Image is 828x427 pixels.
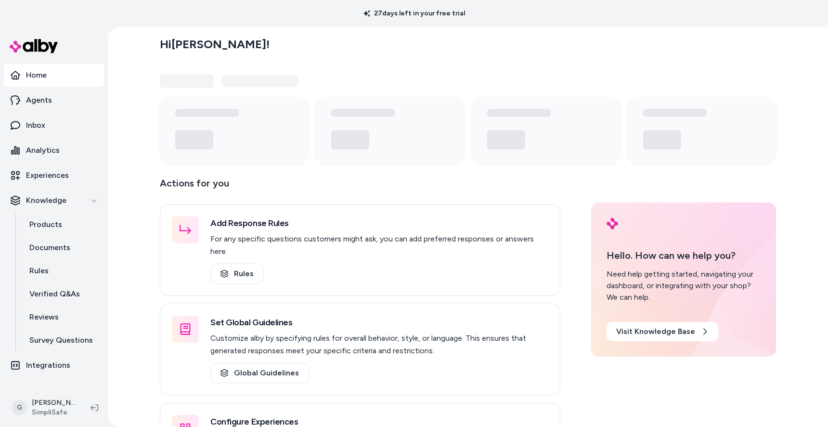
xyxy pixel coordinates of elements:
[20,329,104,352] a: Survey Questions
[4,164,104,187] a: Experiences
[26,195,66,206] p: Knowledge
[607,248,761,263] p: Hello. How can we help you?
[20,213,104,236] a: Products
[26,360,70,371] p: Integrations
[160,37,270,52] h2: Hi [PERSON_NAME] !
[4,189,104,212] button: Knowledge
[29,288,80,300] p: Verified Q&As
[210,363,309,383] a: Global Guidelines
[358,9,471,18] p: 27 days left in your free trial
[4,354,104,377] a: Integrations
[4,139,104,162] a: Analytics
[29,265,49,277] p: Rules
[20,236,104,259] a: Documents
[4,64,104,87] a: Home
[26,145,60,156] p: Analytics
[32,398,75,408] p: [PERSON_NAME]
[12,400,27,415] span: G
[20,306,104,329] a: Reviews
[210,233,548,258] p: For any specific questions customers might ask, you can add preferred responses or answers here.
[210,332,548,357] p: Customize alby by specifying rules for overall behavior, style, or language. This ensures that ge...
[6,392,83,423] button: G[PERSON_NAME]SimpliSafe
[29,311,59,323] p: Reviews
[4,114,104,137] a: Inbox
[26,94,52,106] p: Agents
[210,316,548,329] h3: Set Global Guidelines
[20,259,104,282] a: Rules
[607,268,761,303] div: Need help getting started, navigating your dashboard, or integrating with your shop? We can help.
[32,408,75,417] span: SimpliSafe
[607,218,618,229] img: alby Logo
[10,39,58,53] img: alby Logo
[26,69,47,81] p: Home
[29,219,62,230] p: Products
[160,175,560,199] p: Actions for you
[29,242,70,254] p: Documents
[26,170,69,181] p: Experiences
[26,120,45,131] p: Inbox
[210,216,548,230] h3: Add Response Rules
[4,89,104,112] a: Agents
[607,322,718,341] a: Visit Knowledge Base
[29,334,93,346] p: Survey Questions
[210,264,264,284] a: Rules
[20,282,104,306] a: Verified Q&As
